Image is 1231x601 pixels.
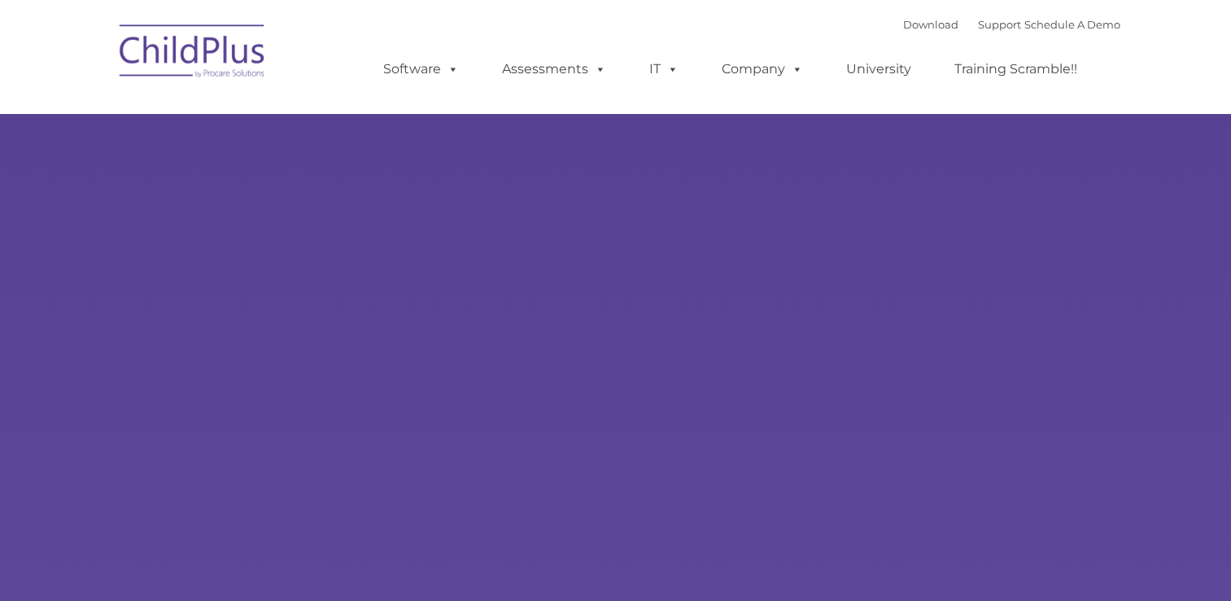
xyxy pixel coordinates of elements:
a: University [830,53,928,86]
a: Schedule A Demo [1024,18,1120,31]
font: | [903,18,1120,31]
a: Training Scramble!! [938,53,1093,86]
a: Software [367,53,475,86]
a: IT [633,53,695,86]
img: ChildPlus by Procare Solutions [111,13,274,94]
a: Support [978,18,1021,31]
a: Download [903,18,958,31]
a: Company [705,53,819,86]
a: Assessments [486,53,622,86]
